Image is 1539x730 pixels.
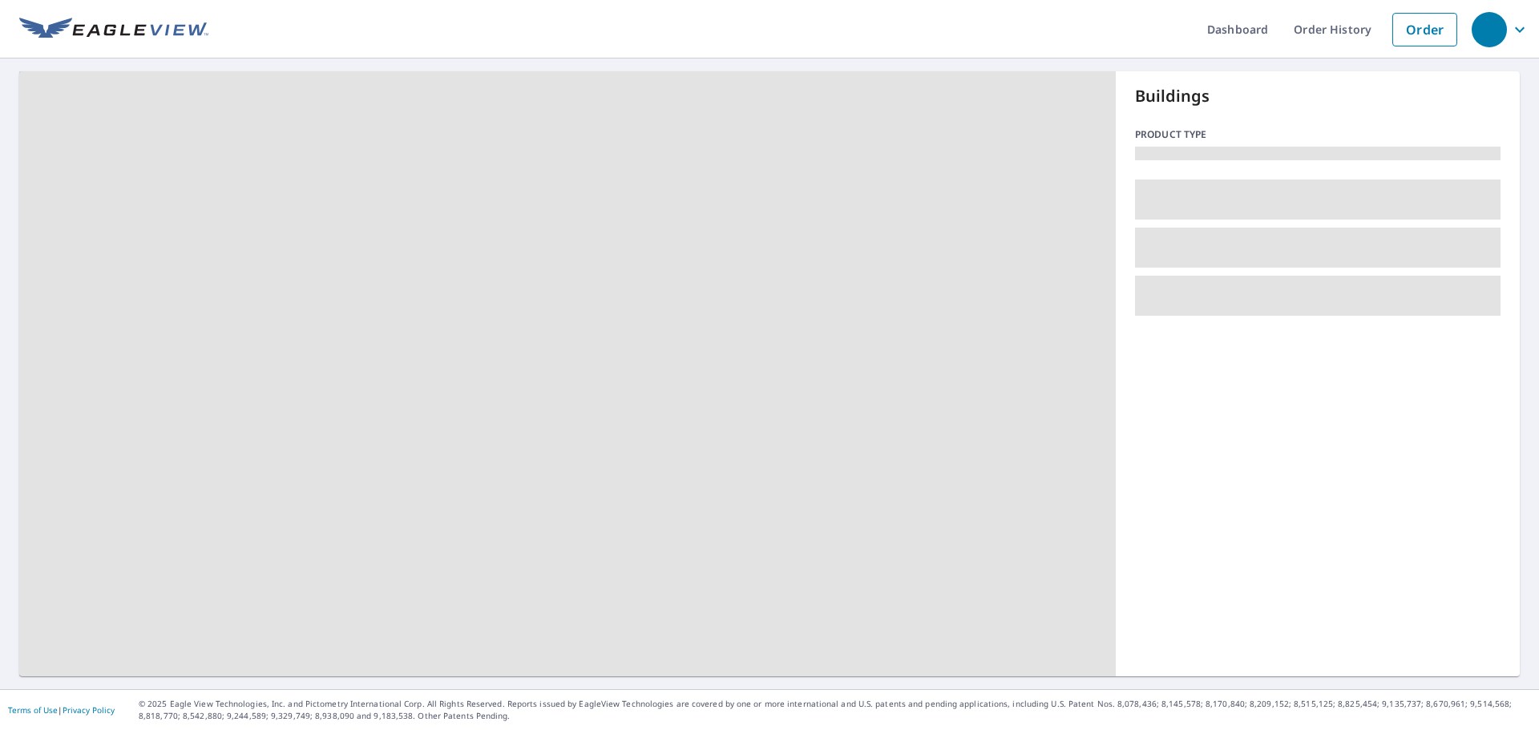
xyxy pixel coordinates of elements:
a: Order [1392,13,1457,46]
a: Privacy Policy [63,704,115,716]
img: EV Logo [19,18,208,42]
p: © 2025 Eagle View Technologies, Inc. and Pictometry International Corp. All Rights Reserved. Repo... [139,698,1531,722]
p: | [8,705,115,715]
p: Product type [1135,127,1501,142]
p: Buildings [1135,84,1501,108]
a: Terms of Use [8,704,58,716]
